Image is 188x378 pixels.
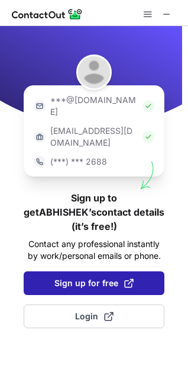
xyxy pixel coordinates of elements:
[24,305,164,328] button: Login
[54,277,134,289] span: Sign up for free
[50,125,138,149] p: [EMAIL_ADDRESS][DOMAIN_NAME]
[142,131,154,143] img: Check Icon
[12,7,83,21] img: ContactOut v5.3.10
[34,131,46,143] img: https://contactout.com/extension/app/static/media/login-work-icon.638a5007170bc45168077fde17b29a1...
[50,94,138,118] p: ***@[DOMAIN_NAME]
[142,100,154,112] img: Check Icon
[24,238,164,262] p: Contact any professional instantly by work/personal emails or phone.
[76,55,112,90] img: ABHISHEK V
[24,271,164,295] button: Sign up for free
[24,191,164,233] h1: Sign up to get ABHISHEK’s contact details (it’s free!)
[75,310,114,322] span: Login
[34,156,46,168] img: https://contactout.com/extension/app/static/media/login-phone-icon.bacfcb865e29de816d437549d7f4cb...
[34,100,46,112] img: https://contactout.com/extension/app/static/media/login-email-icon.f64bce713bb5cd1896fef81aa7b14a...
